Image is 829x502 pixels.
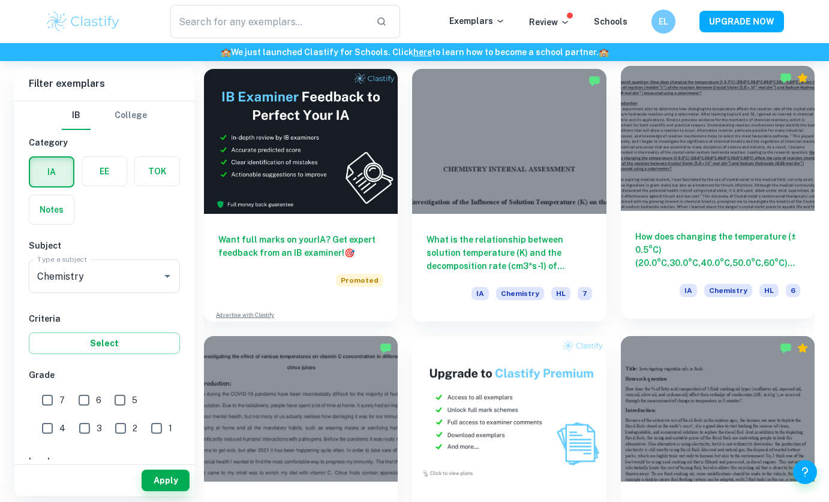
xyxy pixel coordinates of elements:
[529,16,570,29] p: Review
[588,75,600,87] img: Marked
[759,284,779,297] span: HL
[635,230,800,270] h6: How does changing the temperature (± 0.5°C) (20.0°C,30.0°C,40.0°C,50.0°C,60°C) affect the rate of...
[135,157,179,186] button: TOK
[159,268,176,285] button: Open
[97,422,102,435] span: 3
[704,284,752,297] span: Chemistry
[780,72,792,84] img: Marked
[45,10,121,34] img: Clastify logo
[115,101,147,130] button: College
[29,332,180,354] button: Select
[218,233,383,259] h6: Want full marks on your IA ? Get expert feedback from an IB examiner!
[793,460,817,484] button: Help and Feedback
[29,136,180,149] h6: Category
[62,101,147,130] div: Filter type choice
[29,239,180,252] h6: Subject
[786,284,800,297] span: 6
[797,342,809,354] div: Premium
[578,287,592,300] span: 7
[133,422,137,435] span: 2
[621,69,815,322] a: How does changing the temperature (± 0.5°C) (20.0°C,30.0°C,40.0°C,50.0°C,60°C) affect the rate of...
[336,274,383,287] span: Promoted
[204,69,398,322] a: Want full marks on yourIA? Get expert feedback from an IB examiner!PromotedAdvertise with Clastify
[551,287,570,300] span: HL
[14,67,194,101] h6: Filter exemplars
[37,254,87,264] label: Type a subject
[699,11,784,32] button: UPGRADE NOW
[96,394,101,407] span: 6
[30,158,73,186] button: IA
[657,15,671,28] h6: EL
[449,14,505,28] p: Exemplars
[82,157,127,186] button: EE
[170,5,367,38] input: Search for any exemplars...
[412,336,606,481] img: Thumbnail
[221,47,231,57] span: 🏫
[29,368,180,382] h6: Grade
[29,455,180,468] h6: Level
[59,422,65,435] span: 4
[780,342,792,354] img: Marked
[599,47,609,57] span: 🏫
[412,69,606,322] a: What is the relationship between solution temperature (K) and the decomposition rate (cm3*s-1) of...
[29,195,74,224] button: Notes
[59,394,65,407] span: 7
[797,72,809,84] div: Premium
[344,248,355,258] span: 🎯
[594,17,627,26] a: Schools
[132,394,137,407] span: 5
[426,233,591,273] h6: What is the relationship between solution temperature (K) and the decomposition rate (cm3*s-1) of...
[216,311,274,319] a: Advertise with Clastify
[29,312,180,325] h6: Criteria
[413,47,432,57] a: here
[2,46,827,59] h6: We just launched Clastify for Schools. Click to learn how to become a school partner.
[496,287,544,300] span: Chemistry
[471,287,489,300] span: IA
[204,69,398,214] img: Thumbnail
[142,470,190,491] button: Apply
[651,10,675,34] button: EL
[62,101,91,130] button: IB
[680,284,697,297] span: IA
[169,422,172,435] span: 1
[380,342,392,354] img: Marked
